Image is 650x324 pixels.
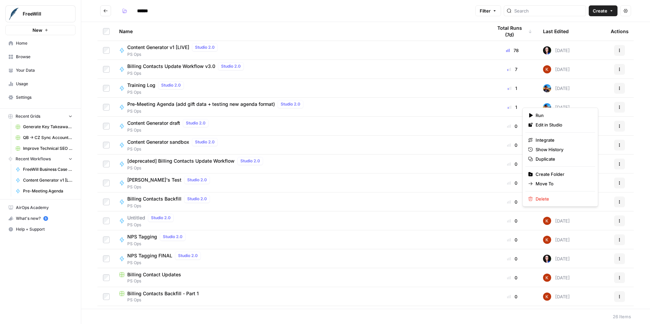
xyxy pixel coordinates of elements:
[543,293,570,301] div: [DATE]
[119,100,481,114] a: Pre-Meeting Agenda (add gift data + testing new agenda format)Studio 2.0PS Ops
[492,217,532,224] div: 0
[16,226,72,232] span: Help + Support
[127,82,155,89] span: Training Log
[492,142,532,148] div: 0
[23,188,72,194] span: Pre-Meeting Agenda
[543,217,551,225] img: e74y9dfsxe4powjyqu60jp5it5vi
[119,157,481,171] a: [deprecated] Billing Contacts Update WorkflowStudio 2.0PS Ops
[536,171,590,178] span: Create Folder
[127,89,187,95] span: PS Ops
[480,7,491,14] span: Filter
[543,274,570,282] div: [DATE]
[543,274,551,282] img: e74y9dfsxe4powjyqu60jp5it5vi
[127,177,181,183] span: [PERSON_NAME]'s Test
[543,255,570,263] div: [DATE]
[119,81,481,95] a: Training LogStudio 2.0PS Ops
[543,84,551,92] img: guc7rct96eu9q91jrjlizde27aab
[119,278,481,284] span: PS Ops
[5,202,75,213] a: AirOps Academy
[43,216,48,221] a: 5
[100,5,111,16] button: Go back
[127,44,189,51] span: Content Generator v1 [LIVE]
[5,5,75,22] button: Workspace: FreeWill
[127,108,306,114] span: PS Ops
[492,123,532,130] div: 0
[492,104,532,111] div: 1
[119,297,481,303] span: PS Ops
[127,222,176,228] span: PS Ops
[127,127,211,133] span: PS Ops
[23,145,72,152] span: Improve Technical SEO for Page
[127,63,215,70] span: Billing Contacts Update Workflow v3.0
[127,203,213,209] span: PS Ops
[13,132,75,143] a: QB -> CZ Sync Account Matching
[186,120,205,126] span: Studio 2.0
[23,177,72,183] span: Content Generator v1 [LIVE]
[13,121,75,132] a: Generate Key Takeaways from Webinar Transcripts
[16,113,40,119] span: Recent Grids
[514,7,583,14] input: Search
[151,215,171,221] span: Studio 2.0
[195,139,215,145] span: Studio 2.0
[119,119,481,133] a: Content Generator draftStudio 2.0PS Ops
[16,94,72,100] span: Settings
[23,135,72,141] span: QB -> CZ Sync Account Matching
[281,101,300,107] span: Studio 2.0
[119,138,481,152] a: Content Generator sandboxStudio 2.0PS Ops
[536,121,590,128] span: Edit in Studio
[32,27,42,33] span: New
[16,81,72,87] span: Usage
[119,233,481,247] a: NPS TaggingStudio 2.0PS Ops
[187,196,207,202] span: Studio 2.0
[492,293,532,300] div: 0
[13,175,75,186] a: Content Generator v1 [LIVE]
[127,252,172,259] span: NPS Tagging FINAL
[613,313,631,320] div: 26 Items
[119,43,481,57] a: Content Generator v1 [LIVE]Studio 2.0PS Ops
[5,111,75,121] button: Recent Grids
[492,22,532,41] div: Total Runs (7d)
[127,233,157,240] span: NPS Tagging
[543,46,570,54] div: [DATE]
[16,67,72,73] span: Your Data
[119,22,481,41] div: Name
[127,165,266,171] span: PS Ops
[45,217,46,220] text: 5
[5,25,75,35] button: New
[13,143,75,154] a: Improve Technical SEO for Page
[119,214,481,228] a: UntitledStudio 2.0PS Ops
[178,253,198,259] span: Studio 2.0
[5,154,75,164] button: Recent Workflows
[127,241,188,247] span: PS Ops
[5,38,75,49] a: Home
[161,82,181,88] span: Studio 2.0
[127,158,235,164] span: [deprecated] Billing Contacts Update Workflow
[23,166,72,172] span: FreeWill Business Case Generator v2
[589,5,617,16] button: Create
[492,199,532,205] div: 0
[492,47,532,54] div: 78
[5,92,75,103] a: Settings
[119,62,481,76] a: Billing Contacts Update Workflow v3.0Studio 2.0PS Ops
[536,195,590,202] span: Delete
[5,224,75,235] button: Help + Support
[127,214,145,221] span: Untitled
[8,8,20,20] img: FreeWill Logo
[127,139,189,145] span: Content Generator sandbox
[16,40,72,46] span: Home
[221,63,241,69] span: Studio 2.0
[543,236,570,244] div: [DATE]
[543,46,551,54] img: qbv1ulvrwtta9e8z8l6qv22o0bxd
[23,10,64,17] span: FreeWill
[543,65,570,73] div: [DATE]
[5,213,75,224] button: What's new? 5
[543,255,551,263] img: qbv1ulvrwtta9e8z8l6qv22o0bxd
[611,22,629,41] div: Actions
[492,180,532,186] div: 0
[475,5,501,16] button: Filter
[492,85,532,92] div: 1
[492,236,532,243] div: 0
[119,176,481,190] a: [PERSON_NAME]'s TestStudio 2.0PS Ops
[127,290,199,297] span: Billing Contacts Backfill - Part 1
[543,293,551,301] img: e74y9dfsxe4powjyqu60jp5it5vi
